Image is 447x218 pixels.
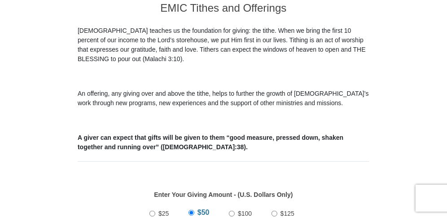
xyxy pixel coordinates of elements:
[78,89,369,108] p: An offering, any giving over and above the tithe, helps to further the growth of [DEMOGRAPHIC_DAT...
[78,134,343,151] b: A giver can expect that gifts will be given to them “good measure, pressed down, shaken together ...
[280,210,294,217] span: $125
[238,210,252,217] span: $100
[154,191,293,198] strong: Enter Your Giving Amount - (U.S. Dollars Only)
[197,209,210,216] span: $50
[78,26,369,64] p: [DEMOGRAPHIC_DATA] teaches us the foundation for giving: the tithe. When we bring the first 10 pe...
[158,210,169,217] span: $25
